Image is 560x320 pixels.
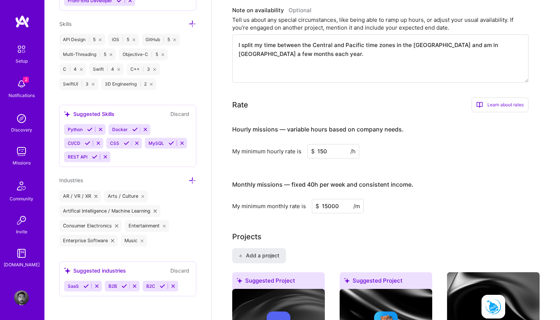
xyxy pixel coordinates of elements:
span: | [143,66,144,72]
img: bell [14,77,29,91]
div: API Design 5 [59,34,105,46]
h4: Hourly missions — variable hours based on company needs. [232,126,404,133]
div: Multi-Threading 5 [59,49,116,60]
input: XXX [312,199,364,213]
div: Swift 4 [89,63,124,75]
i: icon Close [161,53,164,56]
div: Missions [13,159,31,167]
i: Reject [143,127,148,132]
i: icon SuggestedTeams [64,267,70,274]
span: REST API [68,154,87,160]
img: discovery [14,111,29,126]
i: icon BookOpen [476,101,483,108]
div: SwiftUI 3 [59,78,98,90]
i: icon SuggestedTeams [237,278,242,283]
i: icon Close [94,195,97,198]
span: | [163,37,164,43]
span: | [151,51,153,57]
span: B2B [109,283,117,289]
i: Accept [83,283,89,289]
i: Accept [87,127,93,132]
input: XXX [307,144,359,159]
i: icon Close [133,39,135,41]
div: Note on availability [232,5,311,16]
span: Python [68,127,83,132]
i: Accept [92,154,97,160]
span: | [107,66,108,72]
div: My minimum monthly rate is [232,202,306,210]
div: Artifical Intelligence / Machine Learning [59,205,160,217]
i: icon Close [150,83,153,86]
span: $ [311,147,315,155]
img: User Avatar [14,290,29,305]
div: Entertainment [125,220,170,232]
span: | [122,37,124,43]
span: SaaS [68,283,79,289]
div: Enterprise Software [59,235,118,247]
span: Industries [59,177,83,183]
i: Reject [170,283,176,289]
i: icon Close [154,210,157,213]
span: Docker [112,127,128,132]
div: AR / VR / XR [59,190,101,202]
div: 3D Engineering 2 [101,78,156,90]
span: /h [350,147,356,155]
i: Accept [85,140,90,146]
span: Add a project [239,252,279,259]
i: Accept [169,140,174,146]
i: icon Close [141,195,144,198]
i: icon Close [117,68,120,71]
div: Discovery [11,126,32,134]
div: Invite [16,228,27,236]
i: icon PlusBlack [239,254,243,258]
div: GitHub 5 [142,34,180,46]
div: Setup [16,57,28,65]
i: Reject [179,140,185,146]
div: iOS 5 [108,34,139,46]
div: Suggested industries [64,267,126,274]
i: Accept [132,127,138,132]
div: Suggested Project [340,272,432,292]
div: Tell us about any special circumstances, like being able to ramp up hours, or adjust your usual a... [232,16,529,31]
i: icon SuggestedTeams [64,111,70,117]
a: User Avatar [12,290,31,305]
img: setup [14,41,29,57]
span: $ [316,202,319,210]
span: | [89,37,90,43]
span: | [81,81,83,87]
i: icon Close [111,239,114,242]
div: C++ 3 [127,63,160,75]
i: icon Close [110,53,112,56]
div: Suggested Project [232,272,325,292]
i: icon Close [92,83,94,86]
div: Arts / Culture [104,190,148,202]
button: Discard [168,266,191,275]
i: icon Close [141,239,144,242]
div: Objective-C 5 [119,49,168,60]
i: Accept [121,283,127,289]
img: Company logo [481,295,505,319]
i: Reject [132,283,137,289]
i: Reject [134,140,140,146]
h4: Monthly missions — fixed 40h per week and consistent income. [232,181,413,188]
span: B2C [146,283,155,289]
div: Projects [232,231,261,242]
i: icon Close [173,39,176,41]
textarea: I split my time between the Central and Pacific time zones in the [GEOGRAPHIC_DATA] and am in [GE... [232,34,529,83]
i: icon Close [163,224,166,227]
img: teamwork [14,144,29,159]
span: 2 [23,77,29,83]
i: Accept [124,140,129,146]
div: Rate [232,99,248,110]
img: Invite [14,213,29,228]
i: icon Close [80,68,83,71]
div: Notifications [9,91,35,99]
div: Music [121,235,147,247]
div: C 4 [59,63,86,75]
div: [DOMAIN_NAME] [4,261,40,269]
span: MySQL [149,140,164,146]
button: Add a project [232,248,286,263]
div: Suggested Skills [64,110,114,118]
div: Consumer Electronics [59,220,122,232]
span: CSS [110,140,119,146]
